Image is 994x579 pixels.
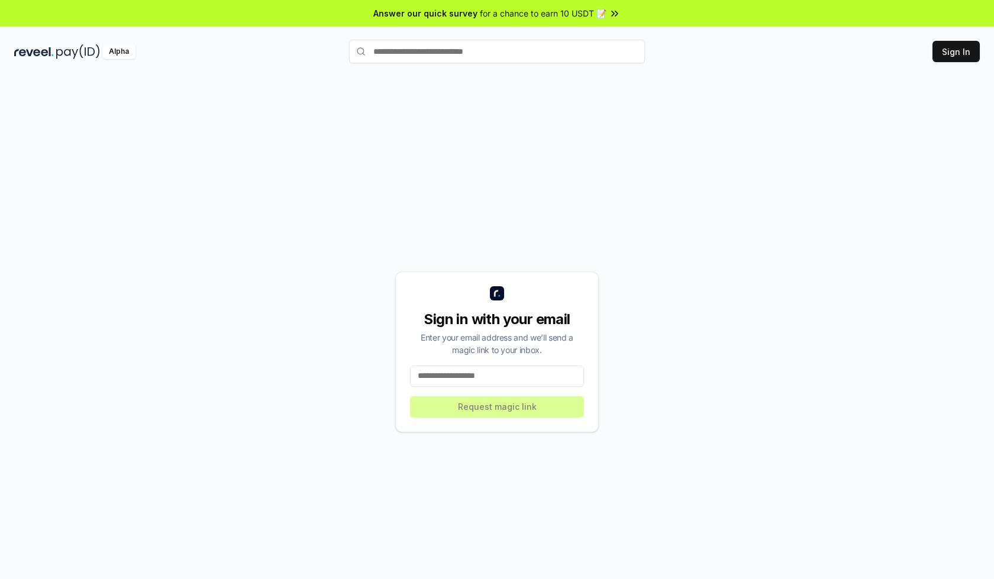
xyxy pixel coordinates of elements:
[410,331,584,356] div: Enter your email address and we’ll send a magic link to your inbox.
[373,7,477,20] span: Answer our quick survey
[102,44,135,59] div: Alpha
[56,44,100,59] img: pay_id
[932,41,980,62] button: Sign In
[410,310,584,329] div: Sign in with your email
[480,7,606,20] span: for a chance to earn 10 USDT 📝
[490,286,504,300] img: logo_small
[14,44,54,59] img: reveel_dark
